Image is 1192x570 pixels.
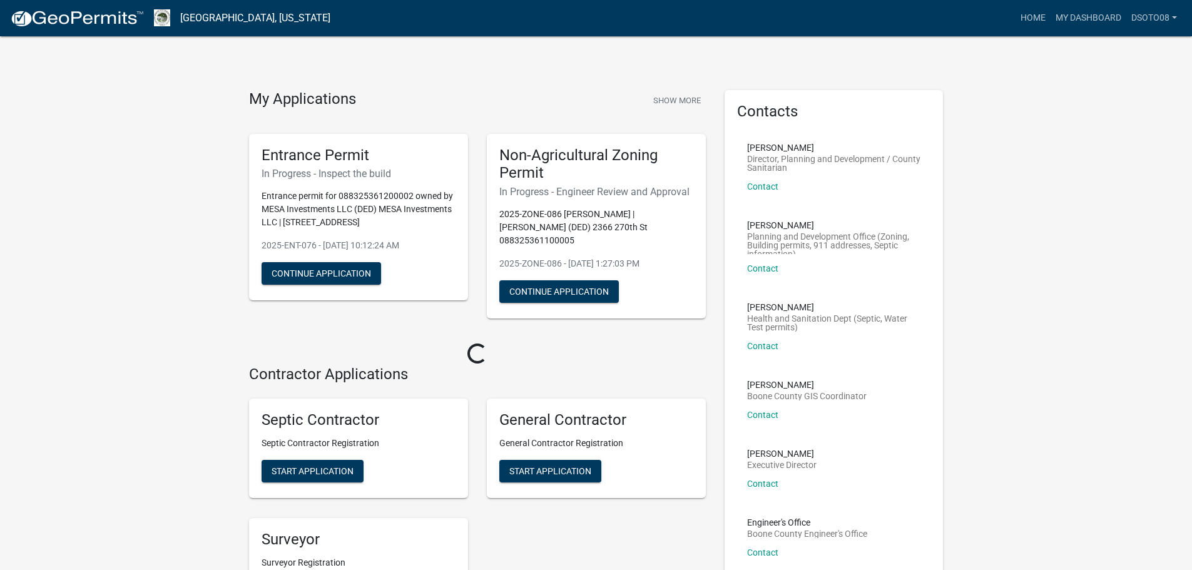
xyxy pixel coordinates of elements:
[747,518,867,527] p: Engineer's Office
[747,547,778,557] a: Contact
[509,466,591,476] span: Start Application
[747,461,817,469] p: Executive Director
[249,365,706,384] h4: Contractor Applications
[747,303,921,312] p: [PERSON_NAME]
[747,143,921,152] p: [PERSON_NAME]
[747,380,867,389] p: [PERSON_NAME]
[747,449,817,458] p: [PERSON_NAME]
[262,190,456,229] p: Entrance permit for 088325361200002 owned by MESA Investments LLC (DED) MESA Investments LLC | [S...
[747,392,867,400] p: Boone County GIS Coordinator
[262,411,456,429] h5: Septic Contractor
[499,411,693,429] h5: General Contractor
[272,466,354,476] span: Start Application
[747,529,867,538] p: Boone County Engineer's Office
[499,186,693,198] h6: In Progress - Engineer Review and Approval
[262,168,456,180] h6: In Progress - Inspect the build
[499,460,601,482] button: Start Application
[262,531,456,549] h5: Surveyor
[747,181,778,191] a: Contact
[249,90,356,109] h4: My Applications
[1016,6,1051,30] a: Home
[180,8,330,29] a: [GEOGRAPHIC_DATA], [US_STATE]
[747,232,921,254] p: Planning and Development Office (Zoning, Building permits, 911 addresses, Septic information)
[747,221,921,230] p: [PERSON_NAME]
[499,146,693,183] h5: Non-Agricultural Zoning Permit
[262,556,456,569] p: Surveyor Registration
[1126,6,1182,30] a: Dsoto08
[499,208,693,247] p: 2025-ZONE-086 [PERSON_NAME] | [PERSON_NAME] (DED) 2366 270th St 088325361100005
[262,437,456,450] p: Septic Contractor Registration
[262,239,456,252] p: 2025-ENT-076 - [DATE] 10:12:24 AM
[499,437,693,450] p: General Contractor Registration
[499,257,693,270] p: 2025-ZONE-086 - [DATE] 1:27:03 PM
[747,155,921,172] p: Director, Planning and Development / County Sanitarian
[747,263,778,273] a: Contact
[648,90,706,111] button: Show More
[737,103,931,121] h5: Contacts
[262,146,456,165] h5: Entrance Permit
[262,460,364,482] button: Start Application
[747,410,778,420] a: Contact
[747,341,778,351] a: Contact
[747,479,778,489] a: Contact
[747,314,921,332] p: Health and Sanitation Dept (Septic, Water Test permits)
[499,280,619,303] button: Continue Application
[1051,6,1126,30] a: My Dashboard
[262,262,381,285] button: Continue Application
[154,9,170,26] img: Boone County, Iowa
